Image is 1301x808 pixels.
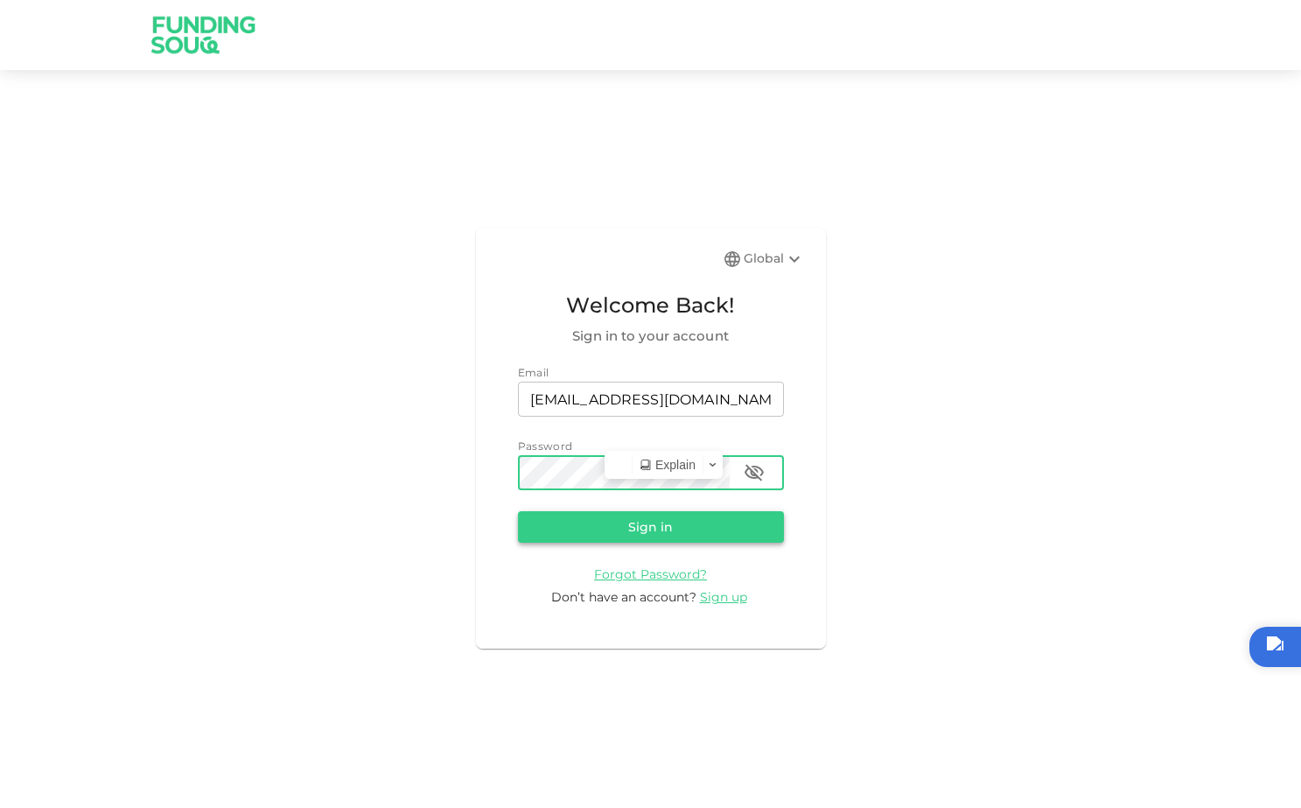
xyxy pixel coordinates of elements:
[700,589,747,605] span: Sign up
[594,566,707,582] span: Forgot Password?
[518,511,784,543] button: Sign in
[744,249,805,270] div: Global
[518,382,784,417] input: email
[518,439,573,453] span: Password
[594,566,707,582] a: Forgot Password?
[518,289,784,322] span: Welcome Back!
[518,326,784,347] span: Sign in to your account
[518,455,730,490] input: password
[518,366,549,379] span: Email
[551,589,696,605] span: Don’t have an account?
